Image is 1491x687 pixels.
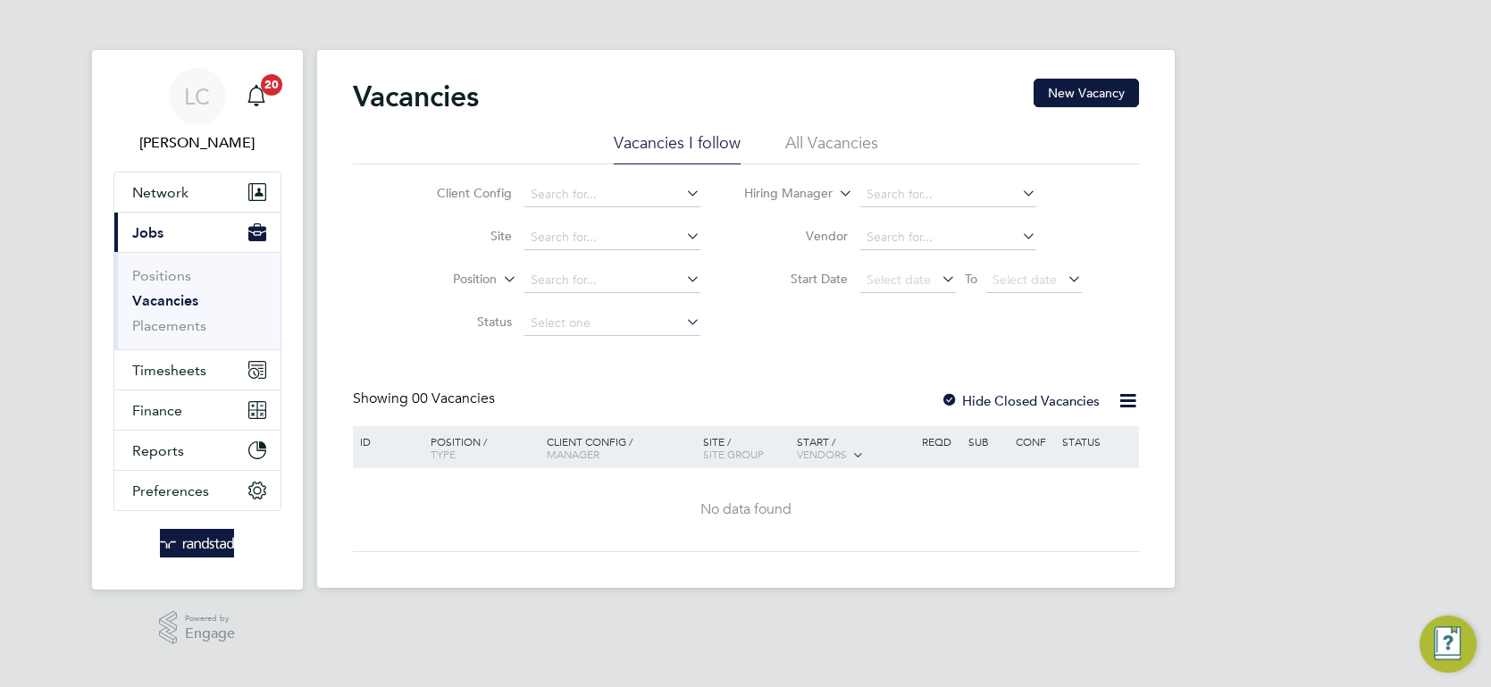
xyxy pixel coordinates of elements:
a: Vacancies [132,292,198,309]
label: Site [409,228,512,244]
input: Search for... [524,182,700,207]
a: Placements [132,317,206,334]
button: Reports [114,431,281,470]
input: Search for... [860,182,1036,207]
span: Vendors [797,447,847,461]
span: Manager [547,447,599,461]
div: Sub [964,426,1010,457]
h2: Vacancies [353,79,479,114]
input: Search for... [524,225,700,250]
span: 00 Vacancies [412,390,495,407]
span: Type [431,447,456,461]
span: Finance [132,402,182,419]
label: Start Date [745,271,848,287]
label: Vendor [745,228,848,244]
div: Position / [417,426,542,469]
input: Search for... [524,268,700,293]
span: Engage [185,626,235,641]
span: LC [184,85,210,108]
button: Preferences [114,471,281,510]
a: Positions [132,267,191,284]
span: Network [132,184,188,201]
span: Luke Carter [113,132,281,154]
img: randstad-logo-retina.png [160,529,234,557]
span: 20 [261,74,282,96]
label: Hiring Manager [730,185,833,203]
label: Position [394,271,497,289]
span: Reports [132,442,184,459]
a: Powered byEngage [159,611,235,645]
a: 20 [239,68,274,125]
a: LC[PERSON_NAME] [113,68,281,154]
div: Site / [699,426,792,469]
div: Jobs [114,252,281,349]
div: Conf [1011,426,1058,457]
button: Network [114,172,281,212]
span: Select date [867,272,931,288]
li: Vacancies I follow [614,132,741,164]
button: Timesheets [114,350,281,390]
span: Select date [993,272,1057,288]
button: New Vacancy [1034,79,1139,107]
span: To [959,267,983,290]
button: Finance [114,390,281,430]
input: Select one [524,311,700,336]
button: Engage Resource Center [1420,616,1477,673]
div: Start / [792,426,917,471]
nav: Main navigation [92,50,303,590]
label: Hide Closed Vacancies [941,392,1100,409]
div: Reqd [917,426,964,457]
div: No data found [356,500,1136,519]
span: Site Group [703,447,764,461]
span: Powered by [185,611,235,626]
label: Client Config [409,185,512,201]
div: Showing [353,390,498,408]
button: Jobs [114,213,281,252]
span: Preferences [132,482,209,499]
li: All Vacancies [785,132,878,164]
a: Go to home page [113,529,281,557]
span: Timesheets [132,362,206,379]
div: Status [1058,426,1135,457]
div: ID [356,426,418,457]
input: Search for... [860,225,1036,250]
label: Status [409,314,512,330]
div: Client Config / [542,426,699,469]
span: Jobs [132,224,163,241]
